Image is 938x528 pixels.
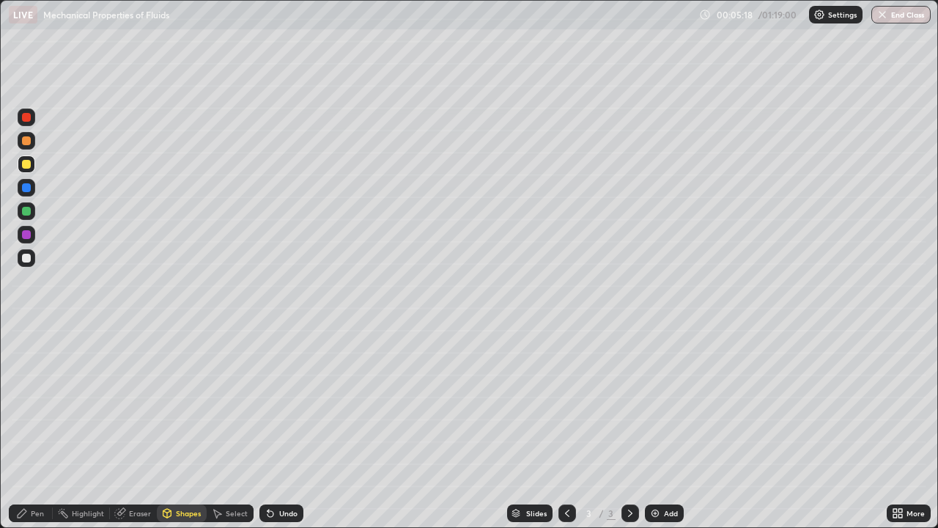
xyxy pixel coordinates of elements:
div: More [906,510,925,517]
div: Highlight [72,510,104,517]
div: 3 [582,509,597,518]
p: LIVE [13,9,33,21]
div: Slides [526,510,547,517]
p: Settings [828,11,857,18]
div: Select [226,510,248,517]
div: Shapes [176,510,201,517]
button: End Class [871,6,931,23]
div: Undo [279,510,298,517]
div: 3 [607,507,616,520]
img: class-settings-icons [813,9,825,21]
img: end-class-cross [876,9,888,21]
p: Mechanical Properties of Fluids [43,9,169,21]
div: Add [664,510,678,517]
div: Eraser [129,510,151,517]
div: Pen [31,510,44,517]
img: add-slide-button [649,507,661,519]
div: / [599,509,604,518]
